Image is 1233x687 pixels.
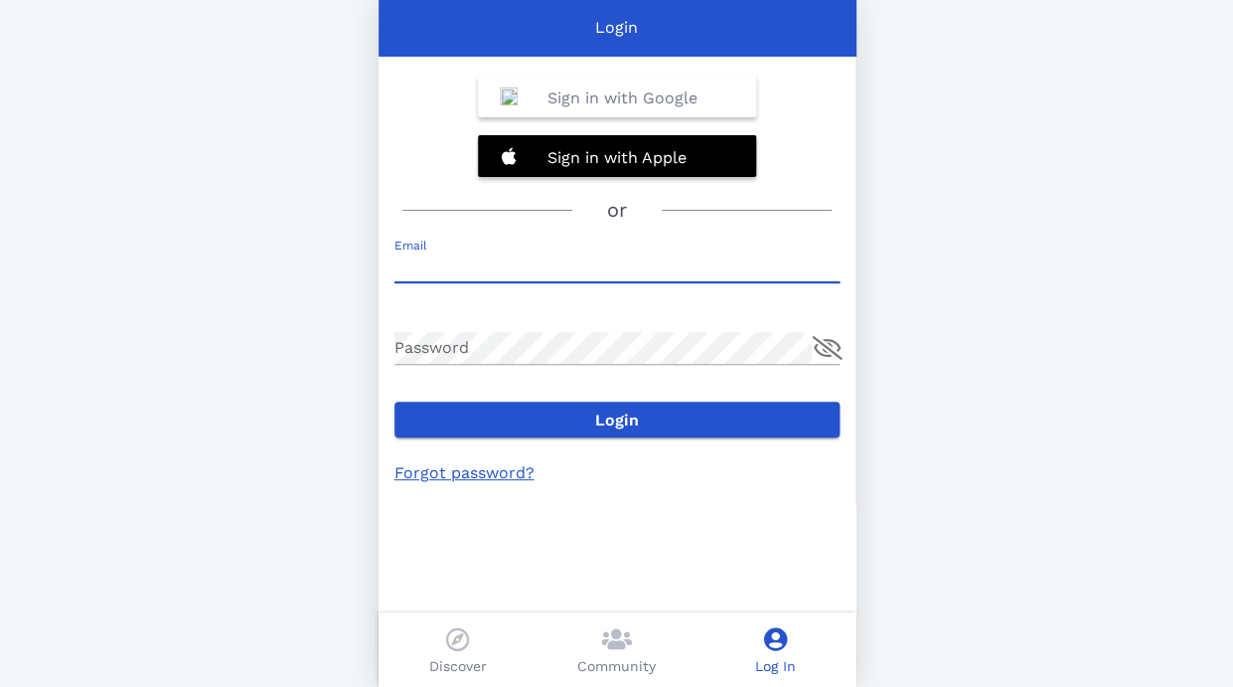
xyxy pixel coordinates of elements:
[595,16,638,40] p: Login
[410,411,824,429] span: Login
[547,148,687,167] b: Sign in with Apple
[755,656,796,677] p: Log In
[429,656,487,677] p: Discover
[394,402,840,437] button: Login
[500,147,518,165] img: 20201228132320%21Apple_logo_white.svg
[394,463,535,482] a: Forgot password?
[813,336,843,360] button: append icon
[607,195,627,226] h3: or
[500,87,518,105] img: Google_%22G%22_Logo.svg
[547,88,697,107] b: Sign in with Google
[577,656,656,677] p: Community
